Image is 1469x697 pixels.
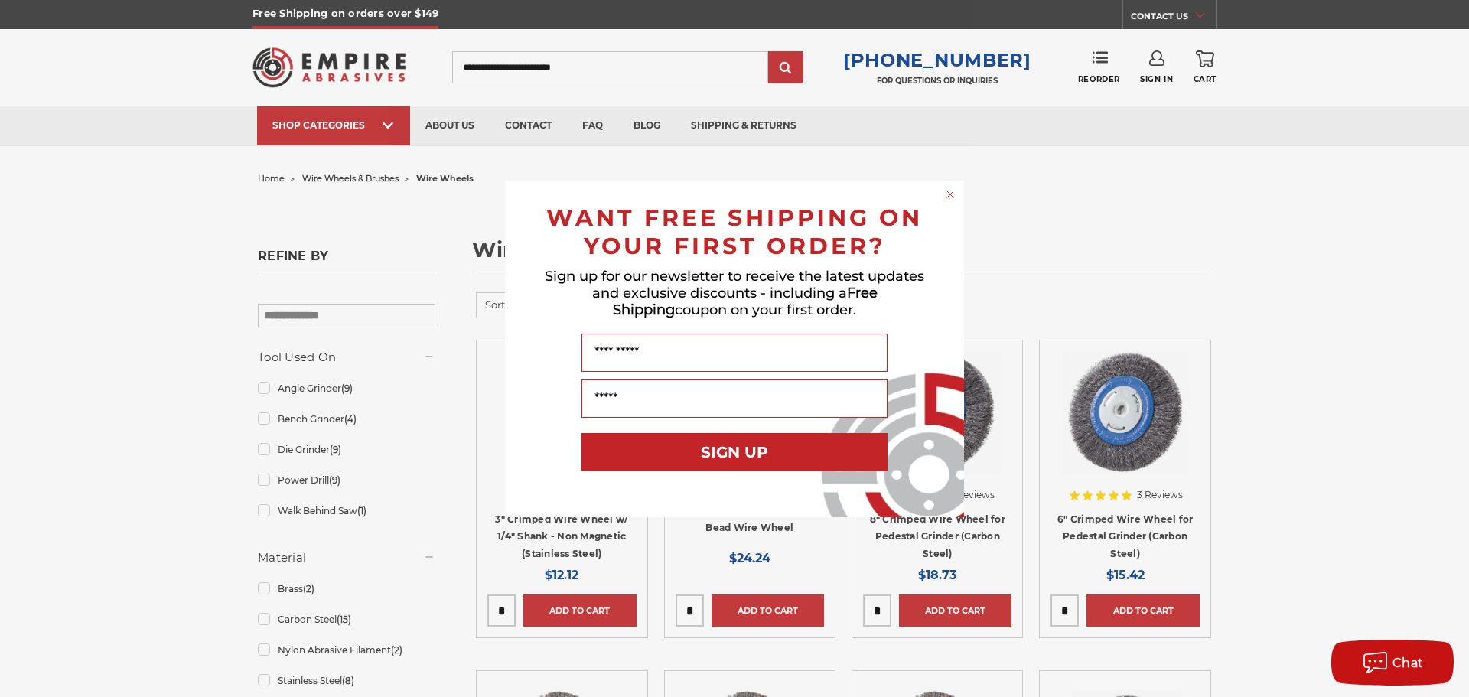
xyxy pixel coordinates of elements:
[1392,656,1424,670] span: Chat
[1331,640,1454,686] button: Chat
[546,204,923,260] span: WANT FREE SHIPPING ON YOUR FIRST ORDER?
[545,268,924,318] span: Sign up for our newsletter to receive the latest updates and exclusive discounts - including a co...
[613,285,878,318] span: Free Shipping
[581,433,888,471] button: SIGN UP
[943,187,958,202] button: Close dialog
